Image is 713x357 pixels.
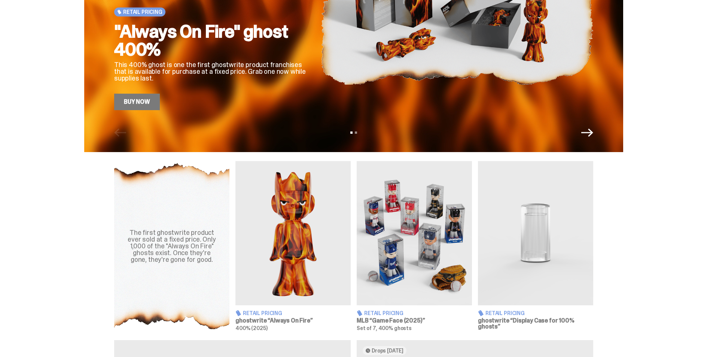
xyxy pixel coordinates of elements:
[478,161,593,305] img: Display Case for 100% ghosts
[485,311,525,316] span: Retail Pricing
[123,9,162,15] span: Retail Pricing
[235,325,267,332] span: 400% (2025)
[114,22,309,58] h2: "Always On Fire" ghost 400%
[235,161,351,331] a: Always On Fire Retail Pricing
[364,311,403,316] span: Retail Pricing
[114,94,160,110] a: Buy Now
[357,318,472,324] h3: MLB “Game Face (2025)”
[355,131,357,134] button: View slide 2
[581,127,593,139] button: Next
[478,318,593,330] h3: ghostwrite “Display Case for 100% ghosts”
[350,131,353,134] button: View slide 1
[114,61,309,82] p: This 400% ghost is one the first ghostwrite product franchises that is available for purchase at ...
[123,229,220,263] div: The first ghostwrite product ever sold at a fixed price. Only 1,000 of the "Always On Fire" ghost...
[357,161,472,331] a: Game Face (2025) Retail Pricing
[478,161,593,331] a: Display Case for 100% ghosts Retail Pricing
[357,161,472,305] img: Game Face (2025)
[235,318,351,324] h3: ghostwrite “Always On Fire”
[372,348,403,354] span: Drops [DATE]
[243,311,282,316] span: Retail Pricing
[357,325,412,332] span: Set of 7, 400% ghosts
[235,161,351,305] img: Always On Fire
